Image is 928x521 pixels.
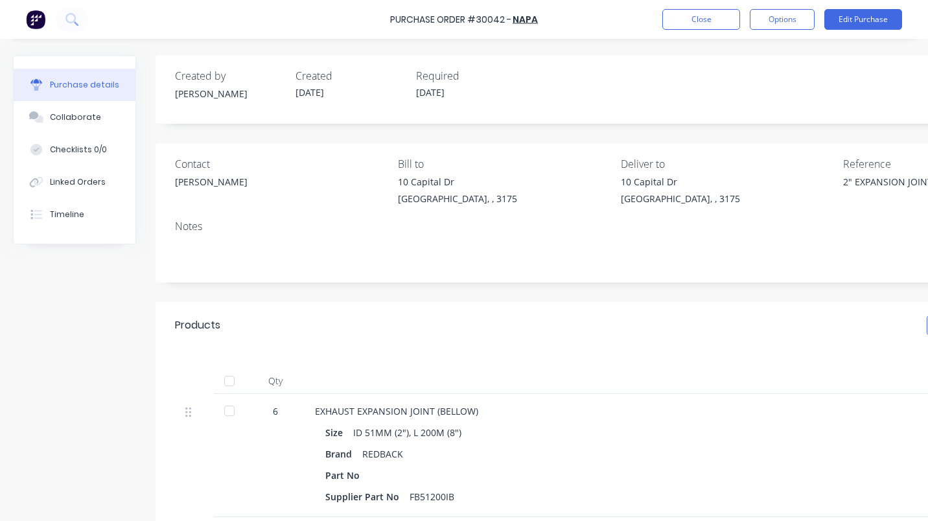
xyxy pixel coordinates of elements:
[325,487,410,506] div: Supplier Part No
[621,192,740,205] div: [GEOGRAPHIC_DATA], , 3175
[325,445,362,463] div: Brand
[353,423,461,442] div: ID 51MM (2"), L 200M (8")
[175,318,220,333] div: Products
[175,175,248,189] div: [PERSON_NAME]
[398,175,517,189] div: 10 Capital Dr
[362,445,403,463] div: REDBACK
[513,13,538,26] a: NAPA
[662,9,740,30] button: Close
[26,10,45,29] img: Factory
[14,101,135,133] button: Collaborate
[175,87,285,100] div: [PERSON_NAME]
[390,13,511,27] div: Purchase Order #30042 -
[750,9,815,30] button: Options
[50,209,84,220] div: Timeline
[296,68,406,84] div: Created
[50,176,106,188] div: Linked Orders
[410,487,454,506] div: FB51200IB
[257,404,294,418] div: 6
[14,133,135,166] button: Checklists 0/0
[824,9,902,30] button: Edit Purchase
[50,144,107,156] div: Checklists 0/0
[175,68,285,84] div: Created by
[175,156,388,172] div: Contact
[398,156,611,172] div: Bill to
[621,156,834,172] div: Deliver to
[14,166,135,198] button: Linked Orders
[621,175,740,189] div: 10 Capital Dr
[325,466,370,485] div: Part No
[50,79,119,91] div: Purchase details
[398,192,517,205] div: [GEOGRAPHIC_DATA], , 3175
[14,69,135,101] button: Purchase details
[416,68,526,84] div: Required
[50,111,101,123] div: Collaborate
[325,423,353,442] div: Size
[246,368,305,394] div: Qty
[14,198,135,231] button: Timeline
